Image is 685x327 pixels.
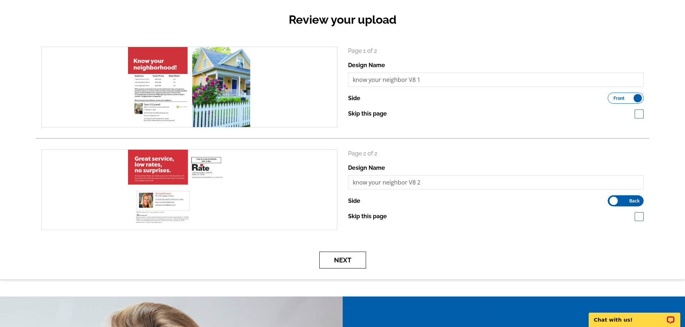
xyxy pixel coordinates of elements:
input: File Name [348,175,644,190]
label: Skip this page [348,212,387,221]
iframe: LiveChat chat widget [584,304,685,327]
label: Design Name [348,164,385,172]
label: Skip this page [348,109,387,118]
span: Back [629,199,640,203]
input: File Name [348,73,644,87]
h2: Review your upload [36,13,649,27]
p: Page 1 of 2 [348,47,644,55]
label: Side [348,197,360,205]
p: Page 2 of 2 [348,149,644,158]
label: Side [348,94,360,103]
button: Next [319,252,366,268]
label: Design Name [348,61,385,70]
span: Front [613,97,625,100]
